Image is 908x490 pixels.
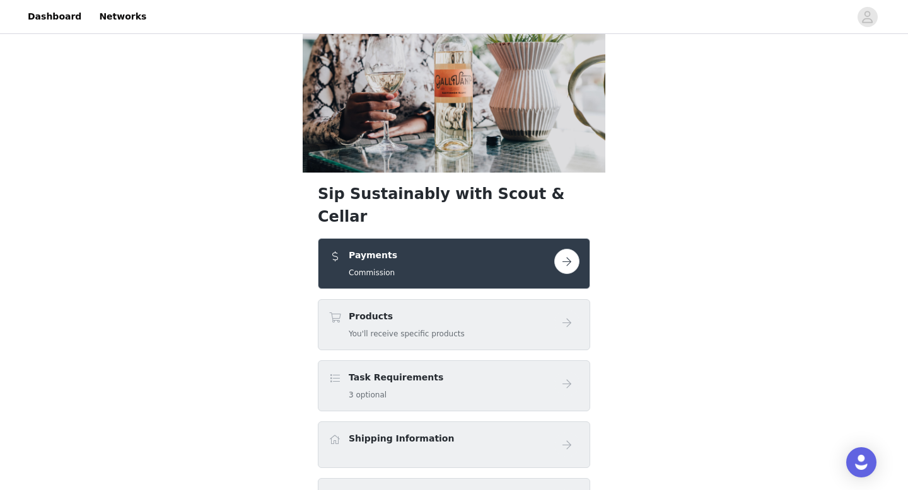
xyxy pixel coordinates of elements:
[349,310,465,323] h4: Products
[349,249,397,262] h4: Payments
[846,447,876,477] div: Open Intercom Messenger
[318,299,590,350] div: Products
[861,7,873,27] div: avatar
[318,421,590,468] div: Shipping Information
[349,432,454,445] h4: Shipping Information
[318,238,590,289] div: Payments
[318,183,590,228] h1: Sip Sustainably with Scout & Cellar
[349,267,397,278] h5: Commission
[349,328,465,339] h5: You'll receive specific products
[318,360,590,411] div: Task Requirements
[349,389,443,401] h5: 3 optional
[20,3,89,31] a: Dashboard
[349,371,443,384] h4: Task Requirements
[91,3,154,31] a: Networks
